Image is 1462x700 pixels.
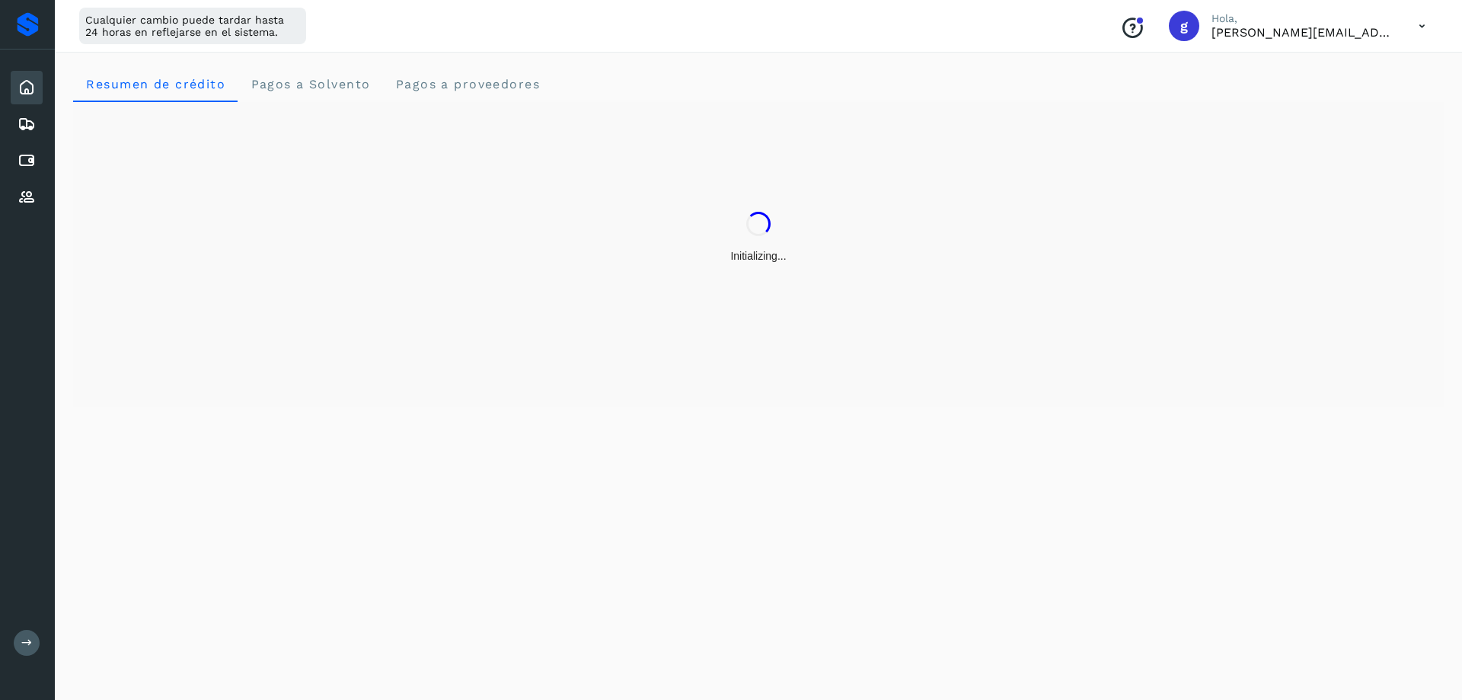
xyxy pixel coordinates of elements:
[1211,25,1394,40] p: guillermo.alvarado@nurib.com.mx
[11,71,43,104] div: Inicio
[250,77,370,91] span: Pagos a Solvento
[79,8,306,44] div: Cualquier cambio puede tardar hasta 24 horas en reflejarse en el sistema.
[85,77,225,91] span: Resumen de crédito
[11,107,43,141] div: Embarques
[11,181,43,214] div: Proveedores
[394,77,540,91] span: Pagos a proveedores
[11,144,43,177] div: Cuentas por pagar
[1211,12,1394,25] p: Hola,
